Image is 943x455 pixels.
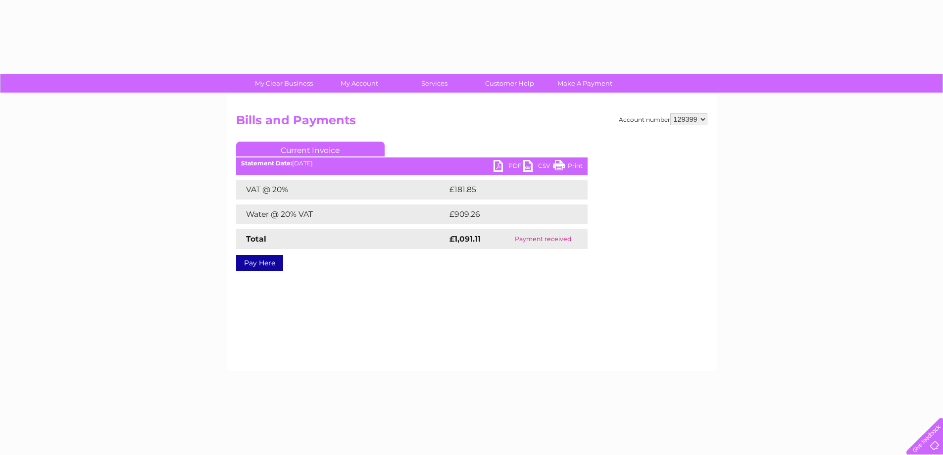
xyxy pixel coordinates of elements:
[241,159,292,167] b: Statement Date:
[246,234,266,244] strong: Total
[523,160,553,174] a: CSV
[394,74,475,93] a: Services
[494,160,523,174] a: PDF
[544,74,626,93] a: Make A Payment
[236,142,385,156] a: Current Invoice
[469,74,550,93] a: Customer Help
[236,204,447,224] td: Water @ 20% VAT
[236,255,283,271] a: Pay Here
[243,74,325,93] a: My Clear Business
[447,180,569,200] td: £181.85
[447,204,570,224] td: £909.26
[499,229,588,249] td: Payment received
[236,160,588,167] div: [DATE]
[553,160,583,174] a: Print
[236,180,447,200] td: VAT @ 20%
[449,234,481,244] strong: £1,091.11
[236,113,707,132] h2: Bills and Payments
[619,113,707,125] div: Account number
[318,74,400,93] a: My Account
